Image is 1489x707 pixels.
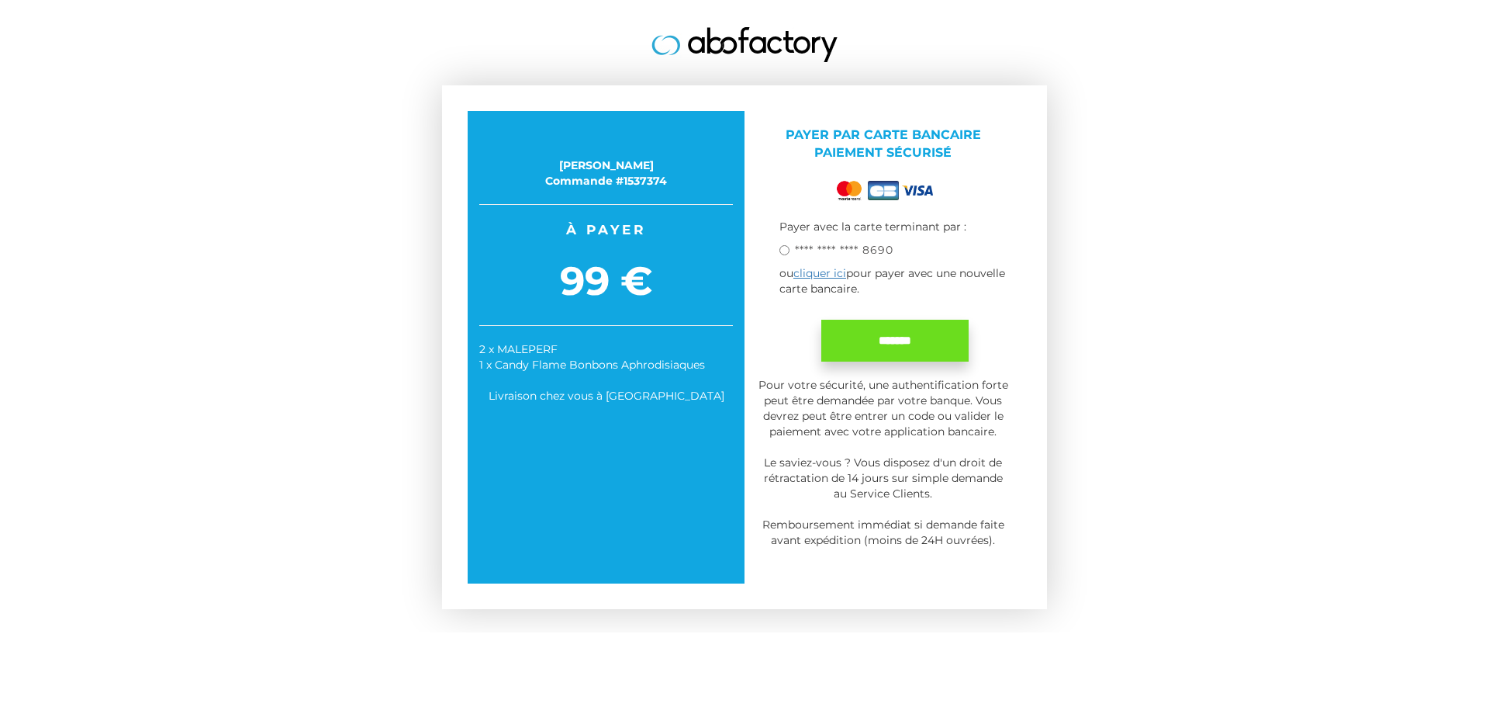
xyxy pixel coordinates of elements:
p: Payer par Carte bancaire [756,126,1010,162]
img: visa.png [902,185,933,196]
p: Pour votre sécurité, une authentification forte peut être demandée par votre banque. Vous devrez ... [756,377,1010,548]
span: À payer [479,220,733,239]
div: [PERSON_NAME] [479,158,733,173]
p: Payer avec la carte terminant par : [779,219,1010,234]
span: 99 € [479,253,733,310]
img: cb.png [868,181,899,200]
div: Livraison chez vous à [GEOGRAPHIC_DATA] [479,388,733,404]
img: mastercard.png [834,178,865,203]
img: logo.jpg [651,27,838,62]
span: Paiement sécurisé [814,145,952,160]
a: cliquer ici [793,266,846,280]
div: 2 x MALEPERF 1 x Candy Flame Bonbons Aphrodisiaques [479,341,733,373]
p: ou pour payer avec une nouvelle carte bancaire. [779,265,1010,296]
div: Commande #1537374 [479,173,733,189]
